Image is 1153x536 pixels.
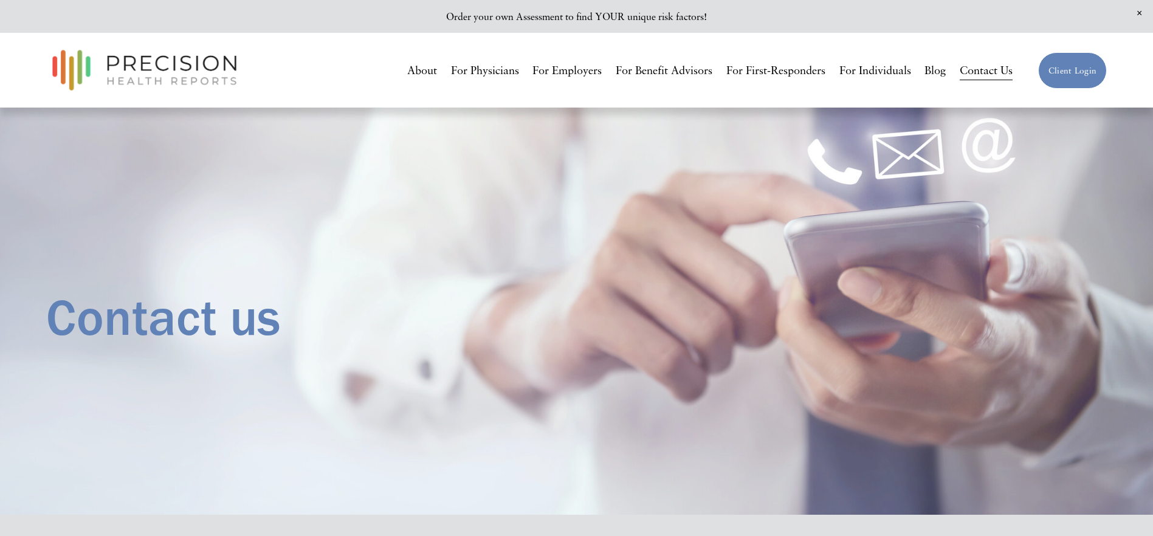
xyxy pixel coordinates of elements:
[616,60,712,82] a: For Benefit Advisors
[924,60,946,82] a: Blog
[839,60,911,82] a: For Individuals
[1038,52,1107,89] a: Client Login
[407,60,437,82] a: About
[46,44,243,96] img: Precision Health Reports
[726,60,825,82] a: For First-Responders
[960,60,1013,82] a: Contact Us
[46,286,842,349] h1: Contact us
[451,60,519,82] a: For Physicians
[532,60,602,82] a: For Employers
